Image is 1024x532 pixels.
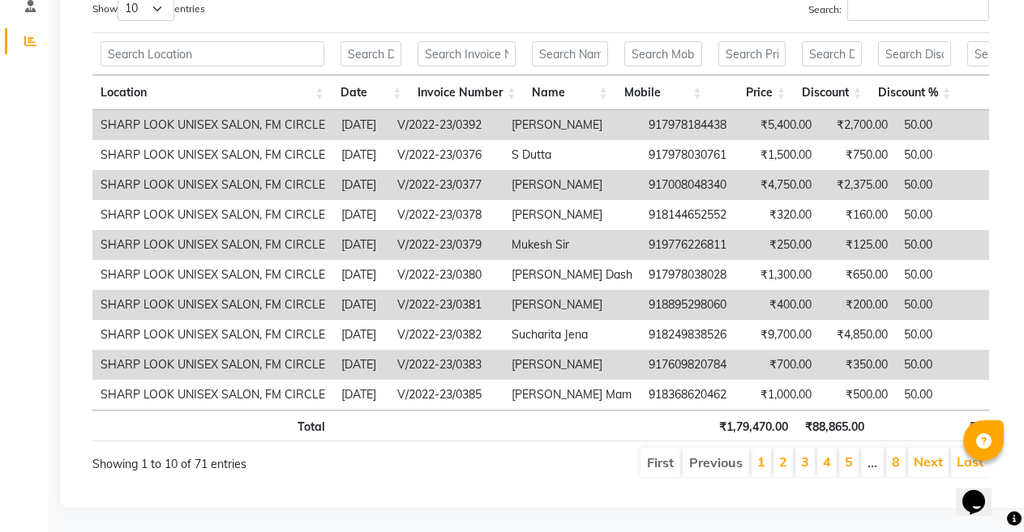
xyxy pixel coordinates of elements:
td: ₹160.00 [820,200,896,230]
iframe: chat widget [956,467,1008,516]
td: 918144652552 [641,200,735,230]
td: SHARP LOOK UNISEX SALON, FM CIRCLE [92,110,333,140]
td: 917978184438 [641,110,735,140]
td: SHARP LOOK UNISEX SALON, FM CIRCLE [92,380,333,410]
td: ₹1,500.00 [735,140,820,170]
td: [DATE] [333,110,389,140]
td: ₹750.00 [820,140,896,170]
td: 50.00 [896,320,985,350]
a: 3 [801,453,809,470]
td: V/2022-23/0378 [389,200,503,230]
td: ₹650.00 [820,260,896,290]
td: [DATE] [333,140,389,170]
th: Date: activate to sort column ascending [332,75,410,110]
td: SHARP LOOK UNISEX SALON, FM CIRCLE [92,140,333,170]
td: V/2022-23/0383 [389,350,503,380]
td: ₹1,000.00 [735,380,820,410]
td: [DATE] [333,320,389,350]
td: ₹9,700.00 [735,320,820,350]
td: 917978038028 [641,260,735,290]
td: ₹125.00 [820,230,896,260]
td: 919776226811 [641,230,735,260]
th: ₹88,865.00 [796,410,872,441]
td: [PERSON_NAME] [503,170,641,200]
td: [PERSON_NAME] Mam [503,380,641,410]
td: 917978030761 [641,140,735,170]
td: [DATE] [333,230,389,260]
td: 50.00 [896,380,985,410]
td: [PERSON_NAME] [503,200,641,230]
td: V/2022-23/0380 [389,260,503,290]
input: Search Location [101,41,324,66]
td: ₹4,850.00 [820,320,896,350]
td: 918249838526 [641,320,735,350]
th: ₹1,79,470.00 [711,410,796,441]
input: Search Price [718,41,786,66]
td: ₹350.00 [820,350,896,380]
a: 2 [779,453,787,470]
td: ₹500.00 [820,380,896,410]
td: V/2022-23/0377 [389,170,503,200]
td: V/2022-23/0392 [389,110,503,140]
td: 50.00 [896,170,985,200]
td: V/2022-23/0381 [389,290,503,320]
th: Mobile: activate to sort column ascending [616,75,710,110]
td: SHARP LOOK UNISEX SALON, FM CIRCLE [92,170,333,200]
td: 918895298060 [641,290,735,320]
td: ₹1,300.00 [735,260,820,290]
th: Location: activate to sort column ascending [92,75,332,110]
div: Showing 1 to 10 of 71 entries [92,446,452,473]
td: [DATE] [333,290,389,320]
td: Sucharita Jena [503,320,641,350]
td: SHARP LOOK UNISEX SALON, FM CIRCLE [92,290,333,320]
td: [PERSON_NAME] [503,290,641,320]
td: 50.00 [896,200,985,230]
td: SHARP LOOK UNISEX SALON, FM CIRCLE [92,260,333,290]
td: ₹700.00 [735,350,820,380]
td: V/2022-23/0382 [389,320,503,350]
td: 917609820784 [641,350,735,380]
td: [DATE] [333,350,389,380]
th: Invoice Number: activate to sort column ascending [409,75,524,110]
td: ₹250.00 [735,230,820,260]
td: ₹2,375.00 [820,170,896,200]
a: Last [957,453,983,470]
td: 50.00 [896,350,985,380]
input: Search Mobile [624,41,702,66]
td: [PERSON_NAME] Dash [503,260,641,290]
td: [PERSON_NAME] [503,350,641,380]
td: [DATE] [333,380,389,410]
td: [DATE] [333,200,389,230]
td: 50.00 [896,290,985,320]
td: Mukesh Sir [503,230,641,260]
input: Search Discount [802,41,862,66]
td: 50.00 [896,140,985,170]
th: Discount: activate to sort column ascending [794,75,870,110]
a: Next [914,453,943,470]
a: 8 [892,453,900,470]
td: SHARP LOOK UNISEX SALON, FM CIRCLE [92,230,333,260]
td: ₹4,750.00 [735,170,820,200]
input: Search Discount % [878,41,951,66]
td: ₹5,400.00 [735,110,820,140]
th: Discount %: activate to sort column ascending [870,75,959,110]
td: ₹320.00 [735,200,820,230]
a: 5 [845,453,853,470]
a: 1 [757,453,765,470]
th: Price: activate to sort column ascending [710,75,795,110]
td: [DATE] [333,170,389,200]
td: SHARP LOOK UNISEX SALON, FM CIRCLE [92,320,333,350]
th: Name: activate to sort column ascending [524,75,616,110]
td: 918368620462 [641,380,735,410]
input: Search Invoice Number [418,41,516,66]
td: 917008048340 [641,170,735,200]
td: S Dutta [503,140,641,170]
input: Search Name [532,41,608,66]
td: V/2022-23/0379 [389,230,503,260]
td: 50.00 [896,110,985,140]
td: 50.00 [896,230,985,260]
td: ₹200.00 [820,290,896,320]
td: V/2022-23/0376 [389,140,503,170]
td: ₹400.00 [735,290,820,320]
td: SHARP LOOK UNISEX SALON, FM CIRCLE [92,200,333,230]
